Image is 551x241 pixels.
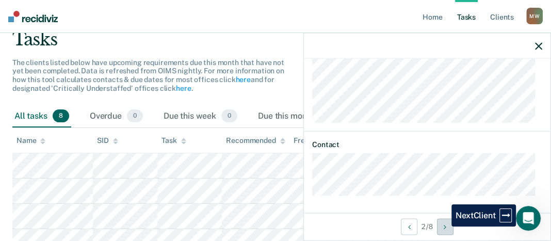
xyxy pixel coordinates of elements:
span: 8 [53,109,69,123]
div: 2 / 8 [304,213,550,240]
div: Tasks [12,29,539,50]
div: Frequency [294,136,329,145]
a: here [176,84,191,92]
button: Previous Client [401,218,417,235]
div: Due this week [161,105,239,128]
div: Recommended [226,136,285,145]
button: Next Client [437,218,453,235]
a: here [235,75,250,84]
div: SID [97,136,118,145]
dt: Contact [312,140,542,149]
div: All tasks [12,105,71,128]
div: Due this month [256,105,338,128]
iframe: Intercom live chat [516,206,541,231]
span: The clients listed below have upcoming requirements due this month that have not yet been complet... [12,58,284,92]
img: Recidiviz [8,11,58,22]
div: M W [526,8,543,24]
span: 0 [127,109,143,123]
div: Task [161,136,186,145]
div: Overdue [88,105,145,128]
span: 0 [221,109,237,123]
div: Name [17,136,45,145]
